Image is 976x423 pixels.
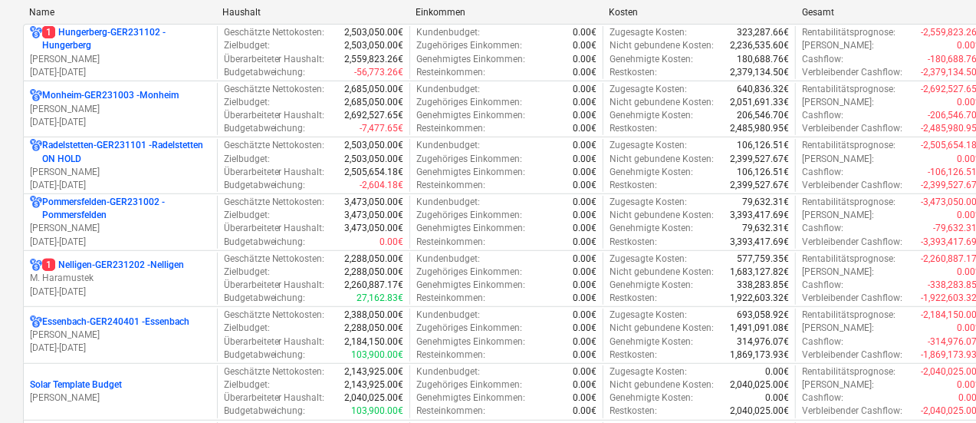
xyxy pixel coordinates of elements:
[344,166,403,179] p: 2,505,654.18€
[224,266,270,279] p: Zielbudget :
[802,53,843,66] p: Cashflow :
[224,166,325,179] p: Überarbeiteter Haushalt :
[802,196,895,209] p: Rentabilitätsprognose :
[416,266,522,279] p: Zugehöriges Einkommen :
[573,39,596,52] p: 0.00€
[344,109,403,122] p: 2,692,527.65€
[416,322,522,335] p: Zugehöriges Einkommen :
[730,378,789,392] p: 2,040,025.00€
[351,405,403,418] p: 103,900.00€
[416,253,480,266] p: Kundenbudget :
[30,316,42,329] div: Für das Projekt sind mehrere Währungen aktiviert
[344,378,403,392] p: 2,143,925.00€
[224,209,270,222] p: Zielbudget :
[30,179,211,192] p: [DATE] - [DATE]
[224,109,325,122] p: Überarbeiteter Haushalt :
[573,139,596,152] p: 0.00€
[416,405,485,418] p: Resteinkommen :
[30,139,211,192] div: Radelstetten-GER231101 -Radelstetten ON HOLD[PERSON_NAME][DATE]-[DATE]
[802,39,874,52] p: [PERSON_NAME] :
[224,236,306,249] p: Budgetabweichung :
[344,279,403,292] p: 2,260,887.17€
[802,179,902,192] p: Verbleibender Cashflow :
[30,342,211,355] p: [DATE] - [DATE]
[224,66,306,79] p: Budgetabweichung :
[802,292,902,305] p: Verbleibender Cashflow :
[224,139,325,152] p: Geschätzte Nettokosten :
[610,392,693,405] p: Genehmigte Kosten :
[737,109,789,122] p: 206,546.70€
[42,316,189,329] p: Essenbach-GER240401 - Essenbach
[344,96,403,109] p: 2,685,050.00€
[360,179,403,192] p: -2,604.18€
[224,405,306,418] p: Budgetabweichung :
[416,139,480,152] p: Kundenbudget :
[224,83,325,96] p: Geschätzte Nettokosten :
[224,292,306,305] p: Budgetabweichung :
[573,279,596,292] p: 0.00€
[344,266,403,279] p: 2,288,050.00€
[802,365,895,378] p: Rentabilitätsprognose :
[737,166,789,179] p: 106,126.51€
[224,335,325,349] p: Überarbeiteter Haushalt :
[802,209,874,222] p: [PERSON_NAME] :
[416,236,485,249] p: Resteinkommen :
[730,39,789,52] p: 2,236,535.60€
[610,179,657,192] p: Restkosten :
[42,26,55,38] span: 1
[802,253,895,266] p: Rentabilitätsprognose :
[416,392,525,405] p: Genehmigtes Einkommen :
[610,253,687,266] p: Zugesagte Kosten :
[573,349,596,362] p: 0.00€
[351,349,403,362] p: 103,900.00€
[416,196,480,209] p: Kundenbudget :
[730,122,789,135] p: 2,485,980.95€
[802,405,902,418] p: Verbleibender Cashflow :
[42,139,211,165] p: Radelstetten-GER231101 - Radelstetten ON HOLD
[344,83,403,96] p: 2,685,050.00€
[610,365,687,378] p: Zugesagte Kosten :
[802,83,895,96] p: Rentabilitätsprognose :
[610,266,714,279] p: Nicht gebundene Kosten :
[42,259,55,271] span: 1
[610,222,693,235] p: Genehmigte Kosten :
[224,322,270,335] p: Zielbudget :
[30,116,211,129] p: [DATE] - [DATE]
[344,253,403,266] p: 2,288,050.00€
[224,378,270,392] p: Zielbudget :
[416,7,596,18] div: Einkommen
[30,196,42,222] div: Für das Projekt sind mehrere Währungen aktiviert
[737,26,789,39] p: 323,287.66€
[42,89,179,102] p: Monheim-GER231003 - Monheim
[357,292,403,305] p: 27,162.83€
[802,153,874,166] p: [PERSON_NAME] :
[610,322,714,335] p: Nicht gebundene Kosten :
[344,222,403,235] p: 3,473,050.00€
[344,153,403,166] p: 2,503,050.00€
[730,179,789,192] p: 2,399,527.67€
[610,122,657,135] p: Restkosten :
[610,109,693,122] p: Genehmigte Kosten :
[573,292,596,305] p: 0.00€
[610,309,687,322] p: Zugesagte Kosten :
[730,266,789,279] p: 1,683,127.82€
[416,209,522,222] p: Zugehöriges Einkommen :
[573,309,596,322] p: 0.00€
[30,378,122,392] p: Solar Template Budget
[573,53,596,66] p: 0.00€
[802,279,843,292] p: Cashflow :
[224,39,270,52] p: Zielbudget :
[610,96,714,109] p: Nicht gebundene Kosten :
[742,196,789,209] p: 79,632.31€
[573,405,596,418] p: 0.00€
[573,166,596,179] p: 0.00€
[416,122,485,135] p: Resteinkommen :
[416,39,522,52] p: Zugehöriges Einkommen :
[802,378,874,392] p: [PERSON_NAME] :
[610,349,657,362] p: Restkosten :
[730,322,789,335] p: 1,491,091.08€
[609,7,790,18] div: Kosten
[802,335,843,349] p: Cashflow :
[416,53,525,66] p: Genehmigtes Einkommen :
[380,236,403,249] p: 0.00€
